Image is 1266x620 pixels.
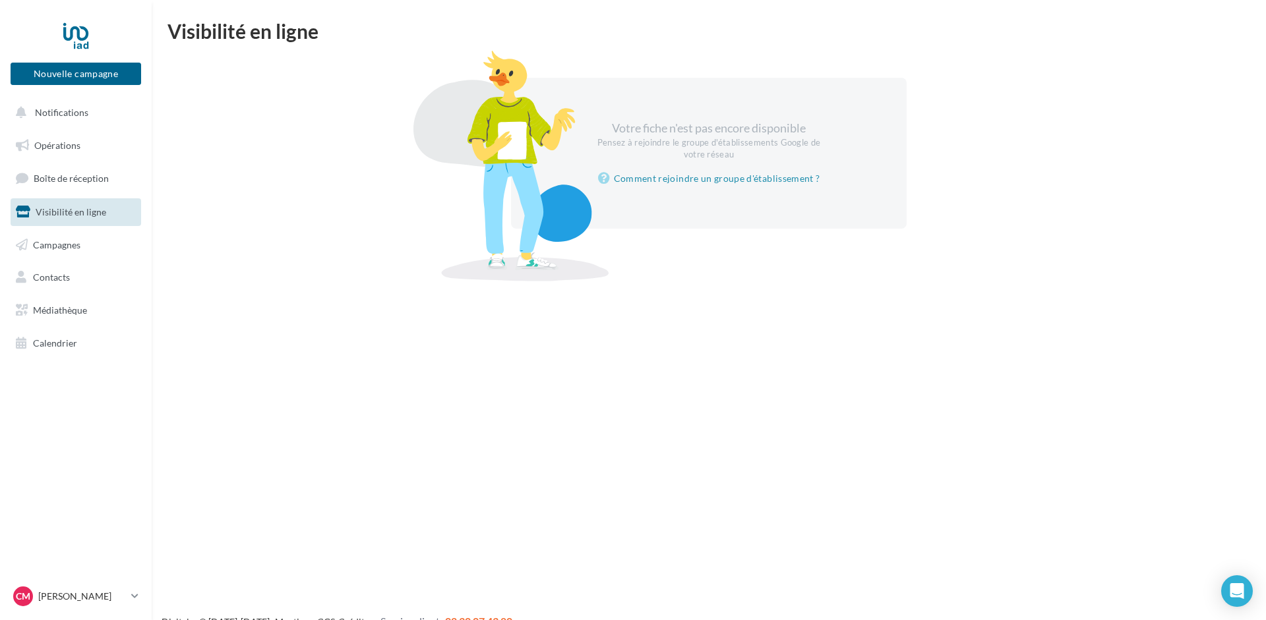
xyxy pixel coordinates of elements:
[33,271,70,283] span: Contacts
[38,590,126,603] p: [PERSON_NAME]
[8,231,144,259] a: Campagnes
[595,137,822,161] div: Pensez à rejoindre le groupe d'établissements Google de votre réseau
[11,584,141,609] a: CM [PERSON_NAME]
[595,120,822,160] div: Votre fiche n'est pas encore disponible
[8,329,144,357] a: Calendrier
[8,264,144,291] a: Contacts
[36,206,106,217] span: Visibilité en ligne
[33,239,80,250] span: Campagnes
[167,21,1250,41] div: Visibilité en ligne
[1221,575,1253,607] div: Open Intercom Messenger
[8,164,144,192] a: Boîte de réception
[598,171,820,186] a: Comment rejoindre un groupe d'établissement ?
[33,337,77,349] span: Calendrier
[11,63,141,85] button: Nouvelle campagne
[34,140,80,151] span: Opérations
[8,296,144,324] a: Médiathèque
[8,132,144,159] a: Opérations
[8,198,144,226] a: Visibilité en ligne
[33,304,87,316] span: Médiathèque
[8,99,138,127] button: Notifications
[35,107,88,118] span: Notifications
[16,590,30,603] span: CM
[34,173,109,184] span: Boîte de réception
